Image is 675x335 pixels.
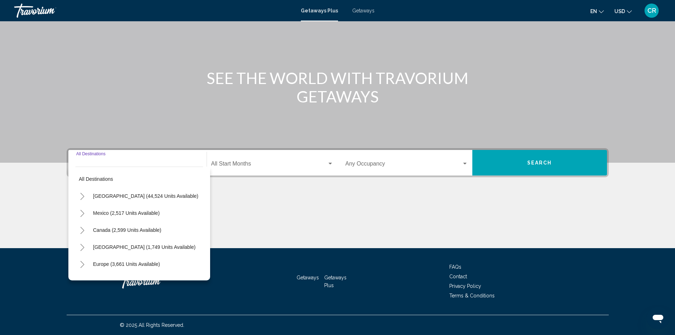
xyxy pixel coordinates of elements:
button: Search [472,150,607,175]
span: Canada (2,599 units available) [93,227,162,233]
button: Toggle Europe (3,661 units available) [75,257,90,271]
span: en [590,9,597,14]
a: FAQs [449,264,461,270]
button: Canada (2,599 units available) [90,222,165,238]
span: USD [614,9,625,14]
a: Travorium [120,271,191,292]
button: Change currency [614,6,632,16]
button: Mexico (2,517 units available) [90,205,163,221]
button: [GEOGRAPHIC_DATA] (211 units available) [90,273,195,289]
h1: SEE THE WORLD WITH TRAVORIUM GETAWAYS [205,69,471,106]
a: Getaways Plus [324,275,347,288]
span: All destinations [79,176,113,182]
span: [GEOGRAPHIC_DATA] (44,524 units available) [93,193,198,199]
span: © 2025 All Rights Reserved. [120,322,184,328]
div: Search widget [68,150,607,175]
button: Toggle United States (44,524 units available) [75,189,90,203]
a: Getaways [352,8,375,13]
a: Privacy Policy [449,283,481,289]
a: Getaways [297,275,319,280]
button: [GEOGRAPHIC_DATA] (1,749 units available) [90,239,199,255]
iframe: Button to launch messaging window [647,307,669,329]
button: Europe (3,661 units available) [90,256,164,272]
button: Toggle Canada (2,599 units available) [75,223,90,237]
a: Getaways Plus [301,8,338,13]
span: Search [527,160,552,166]
span: Europe (3,661 units available) [93,261,160,267]
span: CR [647,7,656,14]
span: [GEOGRAPHIC_DATA] (1,749 units available) [93,244,196,250]
button: Toggle Mexico (2,517 units available) [75,206,90,220]
span: Mexico (2,517 units available) [93,210,160,216]
button: [GEOGRAPHIC_DATA] (44,524 units available) [90,188,202,204]
button: User Menu [642,3,661,18]
a: Travorium [14,4,294,18]
button: Toggle Australia (211 units available) [75,274,90,288]
a: Terms & Conditions [449,293,495,298]
button: Change language [590,6,604,16]
a: Contact [449,274,467,279]
button: All destinations [75,171,203,187]
button: Toggle Caribbean & Atlantic Islands (1,749 units available) [75,240,90,254]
